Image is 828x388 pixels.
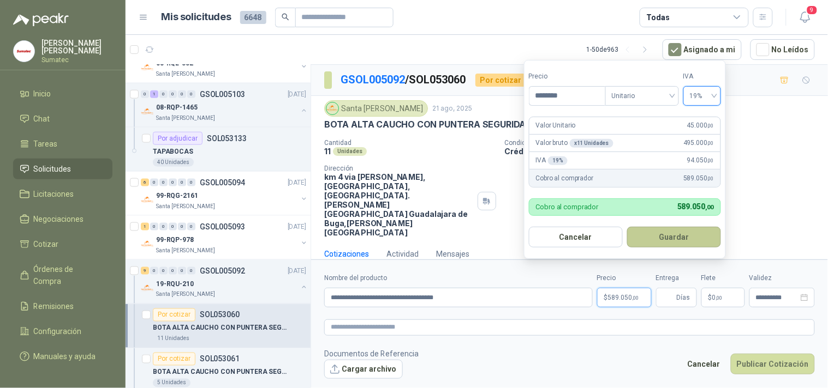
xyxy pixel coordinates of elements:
div: Actividad [386,248,419,260]
p: Santa [PERSON_NAME] [156,202,215,211]
div: 0 [187,267,195,275]
a: 6 0 0 0 0 0 GSOL005094[DATE] Company Logo99-RQG-2161Santa [PERSON_NAME] [141,176,308,211]
span: ,00 [707,157,714,163]
div: 6 [141,179,149,186]
span: Tareas [34,138,58,150]
div: 40 Unidades [153,158,194,167]
span: ,00 [633,295,639,301]
div: Por cotizar [153,353,195,366]
button: Publicar Cotización [731,354,815,374]
p: Crédito 60 días [505,147,824,156]
p: 08-RQP-1465 [156,102,198,113]
span: Manuales y ayuda [34,350,96,362]
a: Cotizar [13,234,112,254]
span: 589.050 [608,294,639,301]
div: Santa [PERSON_NAME] [324,100,428,117]
span: search [282,13,289,21]
span: ,00 [707,140,714,146]
p: BOTA ALTA CAUCHO CON PUNTERA SEGURIDAD [153,323,289,334]
button: Cancelar [682,354,726,374]
div: 0 [159,90,168,98]
div: Por cotizar [475,74,526,87]
a: Tareas [13,134,112,154]
p: Santa [PERSON_NAME] [156,290,215,299]
div: 5 Unidades [153,379,190,387]
a: Remisiones [13,296,112,317]
span: 0 [712,294,723,301]
span: 589.050 [677,202,714,211]
p: Cantidad [324,139,496,147]
p: BOTA ALTA CAUCHO CON PUNTERA SEGURIDAD [324,119,532,130]
img: Company Logo [141,282,154,295]
a: Chat [13,108,112,129]
p: [PERSON_NAME] [PERSON_NAME] [41,39,112,54]
label: Precio [529,71,605,82]
a: 1 0 0 0 0 0 GSOL005093[DATE] Company Logo99-RQP-978Santa [PERSON_NAME] [141,220,308,255]
img: Company Logo [14,41,34,62]
span: ,00 [705,204,714,211]
div: x 11 Unidades [570,139,613,148]
button: 9 [795,8,815,27]
div: Cotizaciones [324,248,369,260]
span: 19% [690,88,714,104]
label: IVA [683,71,721,82]
img: Company Logo [141,105,154,118]
p: 99-RQP-978 [156,235,194,245]
span: Inicio [34,88,51,100]
span: Configuración [34,325,82,337]
div: 0 [141,90,149,98]
div: 0 [178,267,186,275]
label: Flete [701,273,745,283]
p: [DATE] [288,89,306,100]
a: Inicio [13,83,112,104]
div: 0 [187,90,195,98]
span: $ [708,294,712,301]
p: $589.050,00 [597,288,652,307]
span: Licitaciones [34,188,74,200]
p: BOTA ALTA CAUCHO CON PUNTERA SEGURIDAD [153,367,289,378]
div: 0 [169,267,177,275]
label: Nombre del producto [324,273,593,283]
a: 0 1 0 0 0 0 GSOL005103[DATE] Company Logo08-RQP-1465Santa [PERSON_NAME] [141,88,308,123]
span: 45.000 [687,120,714,131]
p: [DATE] [288,222,306,232]
a: Negociaciones [13,209,112,229]
p: SOL053061 [200,355,240,363]
div: 19 % [548,156,568,165]
div: 9 [141,267,149,275]
p: GSOL005093 [200,223,245,231]
div: 0 [159,179,168,186]
p: SOL053060 [200,311,240,319]
div: 11 Unidades [153,335,194,343]
a: GSOL005092 [341,73,405,86]
p: IVA [536,155,568,166]
p: GSOL005092 [200,267,245,275]
span: 6648 [240,11,266,24]
img: Logo peakr [13,13,69,26]
span: Unitario [612,88,672,104]
span: ,00 [707,175,714,181]
div: 1 [150,90,158,98]
p: Santa [PERSON_NAME] [156,70,215,78]
span: Solicitudes [34,163,72,175]
label: Entrega [656,273,697,283]
a: 9 0 0 0 0 0 GSOL005092[DATE] Company Logo19-RQU-210Santa [PERSON_NAME] [141,264,308,299]
span: 9 [806,5,818,15]
button: Cancelar [529,227,623,247]
div: 0 [150,223,158,231]
div: Por cotizar [153,308,195,322]
p: GSOL005103 [200,90,245,98]
p: 21 ago, 2025 [432,104,472,114]
div: Mensajes [436,248,469,260]
div: 0 [169,179,177,186]
img: Company Logo [141,238,154,251]
div: 0 [159,223,168,231]
div: 0 [178,179,186,186]
div: 0 [159,267,168,275]
a: Configuración [13,321,112,342]
p: Santa [PERSON_NAME] [156,246,215,255]
div: 0 [187,179,195,186]
button: Guardar [627,227,721,247]
span: Órdenes de Compra [34,263,102,287]
p: GSOL005094 [200,179,245,186]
